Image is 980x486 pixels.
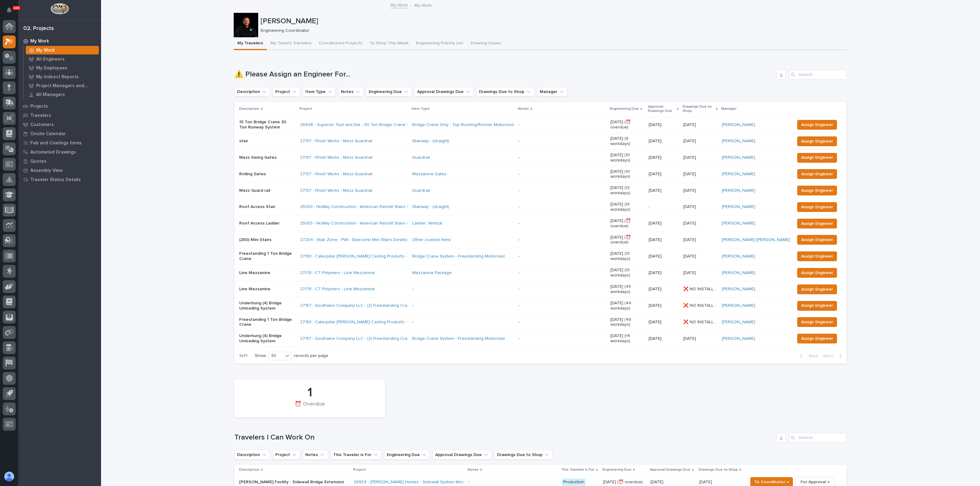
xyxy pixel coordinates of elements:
[234,248,847,265] tr: Freestanding 1 Ton Bridge Crane27183 - Caterpillar [PERSON_NAME] Casting Products - Freestanding ...
[722,270,755,276] a: [PERSON_NAME]
[649,237,678,243] p: [DATE]
[412,254,505,259] a: Bridge Crane System - Freestanding Motorized
[649,188,678,193] p: [DATE]
[239,270,295,276] p: Line Mezzanine
[649,254,678,259] p: [DATE]
[234,232,847,248] tr: (250) Mini Stairs27204 - Stair Zone - PWI - Stairzone Mini Stairs Desktop Mailer Other (custom it...
[366,37,412,50] button: To Shop This Week
[683,335,697,341] p: [DATE]
[649,336,678,341] p: [DATE]
[722,287,755,292] a: [PERSON_NAME]
[36,48,55,53] p: My Work
[30,150,76,155] p: Automated Drawings
[234,37,267,50] button: My Travelers
[801,203,833,211] span: Assign Engineer
[823,353,837,359] span: Next
[239,237,295,243] p: (250) Mini Stairs
[797,153,837,163] button: Assign Engineer
[801,302,833,309] span: Assign Engineer
[18,175,101,184] a: Traveler Status Details
[754,478,789,486] span: To Coordinator →
[36,83,96,89] p: Project Managers and Engineers
[721,106,737,112] p: Manager
[805,353,818,359] span: Back
[267,37,315,50] button: My Team's Travelers
[300,106,312,112] p: Project
[30,113,51,118] p: Travelers
[610,235,644,245] p: [DATE] (⏰ overdue)
[797,136,837,146] button: Assign Engineer
[412,287,514,292] p: -
[239,120,295,130] p: 15 Ton Bridge Crane 30 Ton Runway System
[273,87,300,97] button: Project
[610,251,644,262] p: [DATE] (13 workdays)
[294,353,328,358] p: records per page
[683,253,697,259] p: [DATE]
[239,106,259,112] p: Description
[239,204,295,210] p: Roof Access Stair
[801,220,833,227] span: Assign Engineer
[24,64,101,72] a: My Employees
[649,320,678,325] p: [DATE]
[24,55,101,63] a: All Engineers
[51,3,69,14] img: Workspace Logo
[722,254,755,259] a: [PERSON_NAME]
[467,37,505,50] button: Drawing Issues
[795,353,821,359] button: Back
[610,317,644,328] p: [DATE] (49 workdays)
[303,87,336,97] button: Item Type
[722,336,755,341] a: [PERSON_NAME]
[722,237,790,243] a: [PERSON_NAME] [PERSON_NAME]
[518,303,520,308] div: -
[801,121,833,128] span: Assign Engineer
[518,237,520,243] div: -
[412,320,514,325] p: -
[722,139,755,144] a: [PERSON_NAME]
[239,480,346,485] p: [PERSON_NAME] Facility - Sidewall Bridge Extension
[255,353,266,358] p: Show
[18,157,101,166] a: Quotes
[518,188,520,193] div: -
[801,170,833,178] span: Assign Engineer
[683,137,697,144] p: [DATE]
[699,466,738,473] p: Drawings Due to Shop
[234,150,847,166] tr: Mezz Swing Gates27137 - Finish Works - Mezz Guardrail Guardrail - [DATE] (10 workdays)[DATE][DATE...
[234,215,847,232] tr: Roof Access Ladder25053 - NuWay Construction - American Renolit Stairs Guardrail and Roof Ladder ...
[821,353,847,359] button: Next
[610,218,644,229] p: [DATE] (⏰ overdue)
[300,155,372,160] a: 27137 - Finish Works - Mezz Guardrail
[610,153,644,163] p: [DATE] (10 workdays)
[414,87,474,97] button: Approval Drawings Due
[722,172,755,177] a: [PERSON_NAME]
[412,303,514,308] p: -
[300,303,430,308] a: 27157 - Southwire Company LLC - (2) Freestanding Crane Systems
[649,139,678,144] p: [DATE]
[18,166,101,175] a: Assembly View
[412,188,430,193] a: Guardrail
[610,202,644,212] p: [DATE] (13 workdays)
[468,466,479,473] p: Notes
[649,122,678,128] p: [DATE]
[610,120,644,130] p: [DATE] (⏰ overdue)
[239,317,295,328] p: Freestanding 1 Ton Bridge Crane
[30,140,82,146] p: Fab and Coatings Items
[239,251,295,262] p: Freestanding 1 Ton Bridge Crane
[494,450,552,460] button: Drawings Due to Shop
[239,188,295,193] p: Mezz Guard rail
[518,221,520,226] div: -
[537,87,567,97] button: Manager
[412,37,467,50] button: Engineering Priority List
[683,187,697,193] p: [DATE]
[797,219,837,228] button: Assign Engineer
[303,450,328,460] button: Notes
[30,131,66,137] p: Onsite Calendar
[610,136,644,147] p: [DATE] (9 workdays)
[683,203,697,210] p: [DATE]
[30,168,62,173] p: Assembly View
[239,155,295,160] p: Mezz Swing Gates
[649,204,678,210] p: -
[518,254,520,259] div: -
[649,287,678,292] p: [DATE]
[18,120,101,129] a: Customers
[649,172,678,177] p: [DATE]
